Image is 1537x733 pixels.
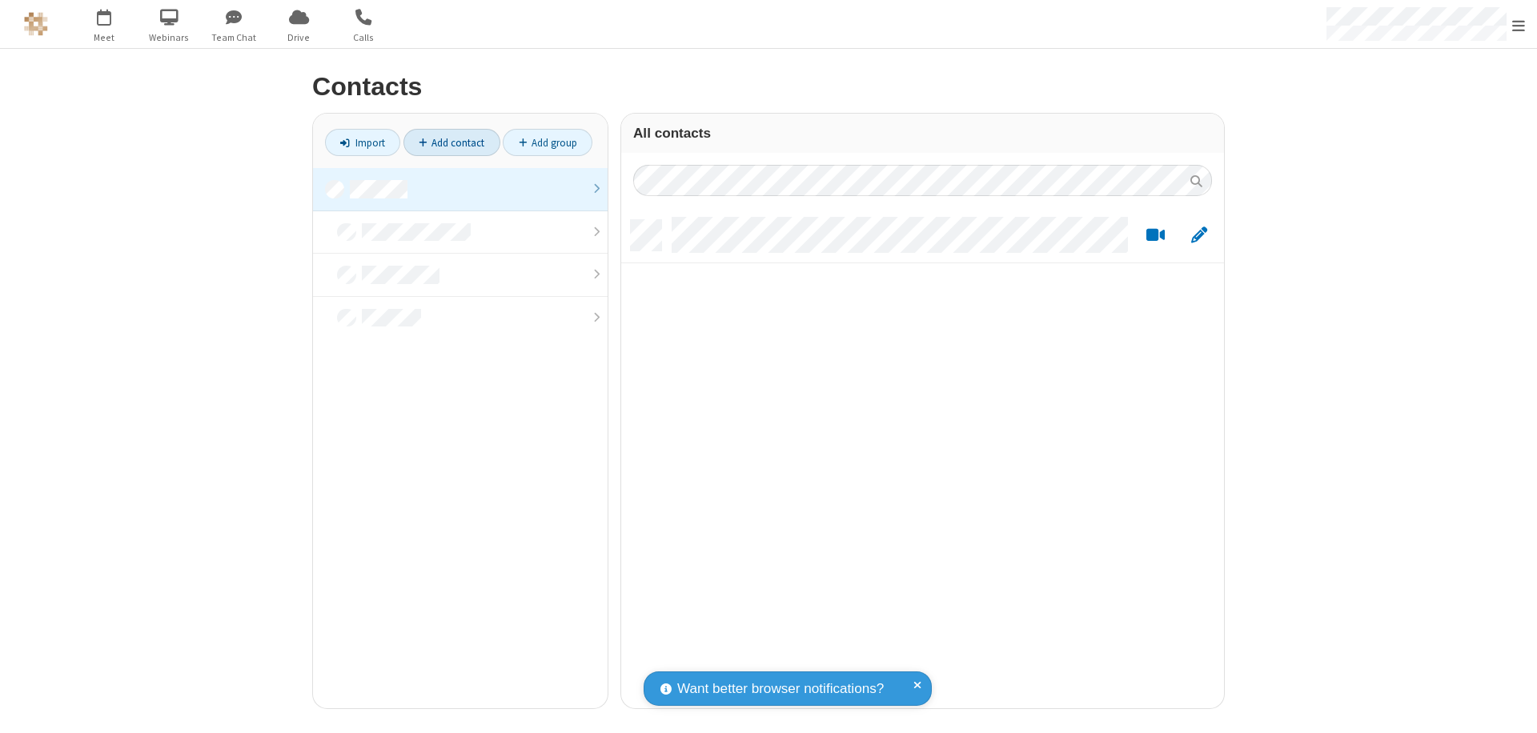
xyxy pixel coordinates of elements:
iframe: Chat [1497,691,1525,722]
img: QA Selenium DO NOT DELETE OR CHANGE [24,12,48,36]
div: grid [621,208,1224,708]
span: Drive [269,30,329,45]
h2: Contacts [312,73,1225,101]
a: Import [325,129,400,156]
button: Edit [1183,226,1214,246]
a: Add contact [403,129,500,156]
span: Want better browser notifications? [677,679,884,699]
span: Meet [74,30,134,45]
span: Webinars [139,30,199,45]
span: Calls [334,30,394,45]
button: Start a video meeting [1140,226,1171,246]
span: Team Chat [204,30,264,45]
h3: All contacts [633,126,1212,141]
a: Add group [503,129,592,156]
